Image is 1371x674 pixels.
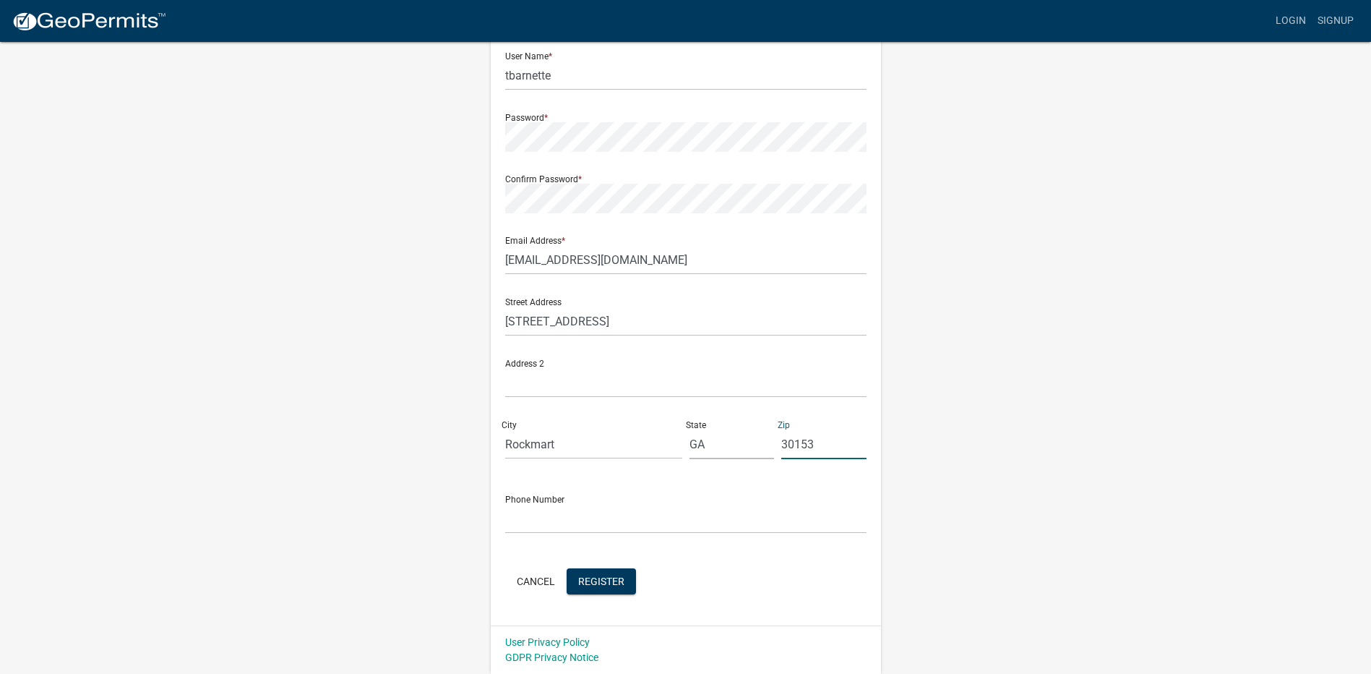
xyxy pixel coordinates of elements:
a: Signup [1312,7,1359,35]
button: Register [567,568,636,594]
a: User Privacy Policy [505,636,590,648]
span: Register [578,575,624,586]
a: Login [1270,7,1312,35]
button: Cancel [505,568,567,594]
a: GDPR Privacy Notice [505,652,598,663]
